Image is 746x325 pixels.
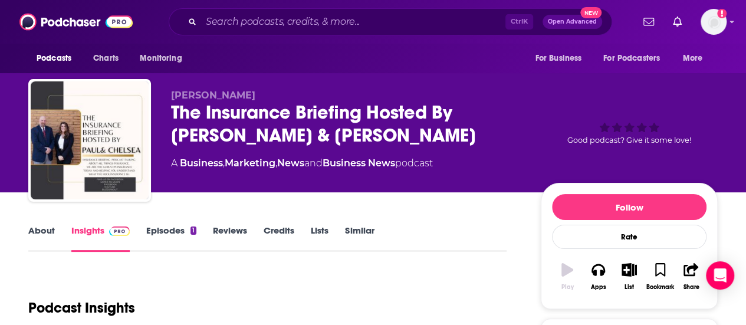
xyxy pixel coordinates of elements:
a: News [277,157,304,169]
span: For Business [535,50,581,67]
a: Reviews [213,225,247,252]
button: Show profile menu [701,9,727,35]
input: Search podcasts, credits, & more... [201,12,505,31]
button: open menu [527,47,596,70]
div: List [625,284,634,291]
div: Apps [591,284,606,291]
span: and [304,157,323,169]
div: Bookmark [646,284,674,291]
a: Credits [264,225,294,252]
button: Share [676,255,706,298]
div: Good podcast? Give it some love! [541,90,718,163]
img: Podchaser Pro [109,226,130,236]
a: Episodes1 [146,225,196,252]
span: Logged in as juliannem [701,9,727,35]
button: Play [552,255,583,298]
button: open menu [132,47,197,70]
a: Show notifications dropdown [639,12,659,32]
a: Business [180,157,223,169]
button: Follow [552,194,706,220]
span: [PERSON_NAME] [171,90,255,101]
button: open menu [28,47,87,70]
span: More [683,50,703,67]
span: For Podcasters [603,50,660,67]
a: Lists [311,225,328,252]
div: Rate [552,225,706,249]
span: , [275,157,277,169]
div: Open Intercom Messenger [706,261,734,290]
span: Charts [93,50,119,67]
span: New [580,7,602,18]
button: Open AdvancedNew [543,15,602,29]
span: , [223,157,225,169]
button: Apps [583,255,613,298]
div: A podcast [171,156,433,170]
img: The Insurance Briefing Hosted By Paul & Chelsea [31,81,149,199]
button: open menu [596,47,677,70]
button: List [614,255,645,298]
div: Search podcasts, credits, & more... [169,8,612,35]
div: Share [683,284,699,291]
a: About [28,225,55,252]
img: Podchaser - Follow, Share and Rate Podcasts [19,11,133,33]
button: open menu [675,47,718,70]
div: 1 [190,226,196,235]
span: Ctrl K [505,14,533,29]
a: Charts [86,47,126,70]
a: Business News [323,157,395,169]
a: Similar [345,225,374,252]
span: Podcasts [37,50,71,67]
h1: Podcast Insights [28,299,135,317]
a: Marketing [225,157,275,169]
span: Monitoring [140,50,182,67]
div: Play [561,284,574,291]
span: Good podcast? Give it some love! [567,136,691,145]
svg: Add a profile image [717,9,727,18]
button: Bookmark [645,255,675,298]
img: User Profile [701,9,727,35]
a: Show notifications dropdown [668,12,686,32]
a: InsightsPodchaser Pro [71,225,130,252]
span: Open Advanced [548,19,597,25]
